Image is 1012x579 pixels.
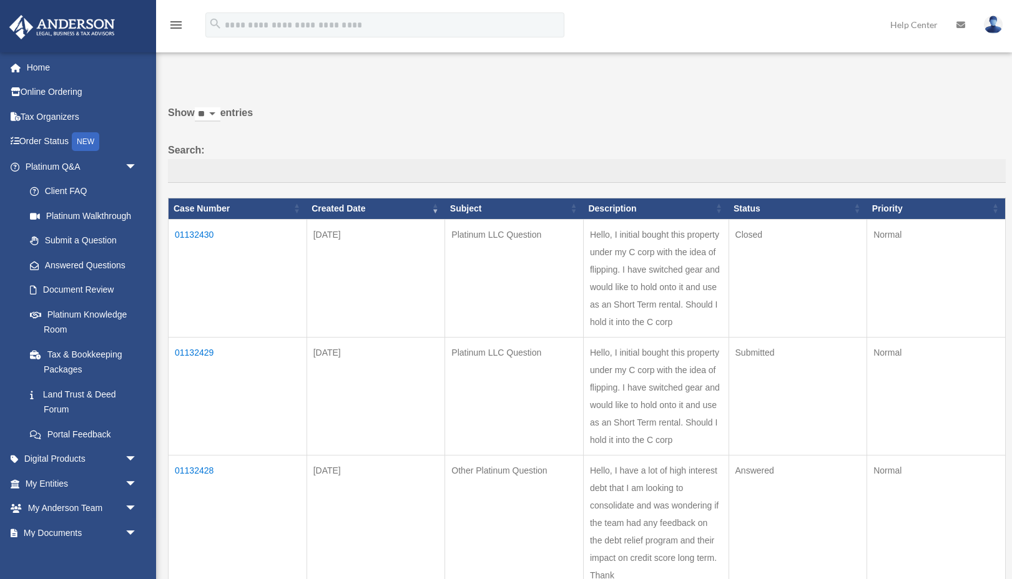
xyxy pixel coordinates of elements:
[17,228,150,253] a: Submit a Question
[9,55,156,80] a: Home
[125,154,150,180] span: arrow_drop_down
[9,154,150,179] a: Platinum Q&Aarrow_drop_down
[169,219,307,337] td: 01132430
[9,520,156,545] a: My Documentsarrow_drop_down
[6,15,119,39] img: Anderson Advisors Platinum Portal
[9,104,156,129] a: Tax Organizers
[169,17,184,32] i: menu
[583,198,729,219] th: Description: activate to sort column ascending
[17,253,144,278] a: Answered Questions
[17,302,150,342] a: Platinum Knowledge Room
[168,159,1006,183] input: Search:
[867,337,1006,455] td: Normal
[583,337,729,455] td: Hello, I initial bought this property under my C corp with the idea of flipping. I have switched ...
[17,422,150,447] a: Portal Feedback
[729,198,867,219] th: Status: activate to sort column ascending
[168,142,1006,183] label: Search:
[867,198,1006,219] th: Priority: activate to sort column ascending
[17,278,150,303] a: Document Review
[125,447,150,472] span: arrow_drop_down
[209,17,222,31] i: search
[169,22,184,32] a: menu
[169,198,307,219] th: Case Number: activate to sort column ascending
[445,219,584,337] td: Platinum LLC Question
[125,520,150,546] span: arrow_drop_down
[9,80,156,105] a: Online Ordering
[17,342,150,382] a: Tax & Bookkeeping Packages
[125,496,150,522] span: arrow_drop_down
[307,337,445,455] td: [DATE]
[984,16,1003,34] img: User Pic
[9,129,156,155] a: Order StatusNEW
[9,496,156,521] a: My Anderson Teamarrow_drop_down
[729,219,867,337] td: Closed
[9,471,156,496] a: My Entitiesarrow_drop_down
[867,219,1006,337] td: Normal
[17,203,150,228] a: Platinum Walkthrough
[125,471,150,497] span: arrow_drop_down
[195,107,220,122] select: Showentries
[168,104,1006,134] label: Show entries
[307,219,445,337] td: [DATE]
[307,198,445,219] th: Created Date: activate to sort column ascending
[17,382,150,422] a: Land Trust & Deed Forum
[72,132,99,151] div: NEW
[445,198,584,219] th: Subject: activate to sort column ascending
[9,447,156,472] a: Digital Productsarrow_drop_down
[729,337,867,455] td: Submitted
[583,219,729,337] td: Hello, I initial bought this property under my C corp with the idea of flipping. I have switched ...
[17,179,150,204] a: Client FAQ
[169,337,307,455] td: 01132429
[445,337,584,455] td: Platinum LLC Question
